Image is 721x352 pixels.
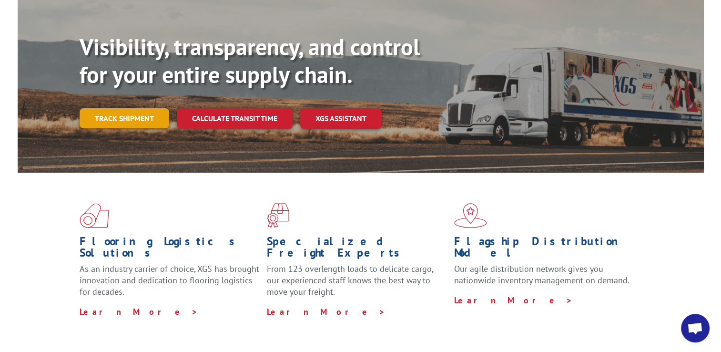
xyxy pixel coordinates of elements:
p: From 123 overlength loads to delicate cargo, our experienced staff knows the best way to move you... [267,263,447,306]
img: xgs-icon-flagship-distribution-model-red [454,203,487,228]
a: Calculate transit time [177,108,293,129]
h1: Flooring Logistics Solutions [80,236,260,263]
a: Learn More > [454,295,573,306]
img: xgs-icon-focused-on-flooring-red [267,203,289,228]
a: Learn More > [80,306,198,317]
span: As an industry carrier of choice, XGS has brought innovation and dedication to flooring logistics... [80,263,259,297]
a: Track shipment [80,108,169,128]
a: XGS ASSISTANT [300,108,382,129]
h1: Flagship Distribution Model [454,236,634,263]
h1: Specialized Freight Experts [267,236,447,263]
b: Visibility, transparency, and control for your entire supply chain. [80,32,420,89]
img: xgs-icon-total-supply-chain-intelligence-red [80,203,109,228]
div: Open chat [681,314,710,342]
a: Learn More > [267,306,386,317]
span: Our agile distribution network gives you nationwide inventory management on demand. [454,263,630,286]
